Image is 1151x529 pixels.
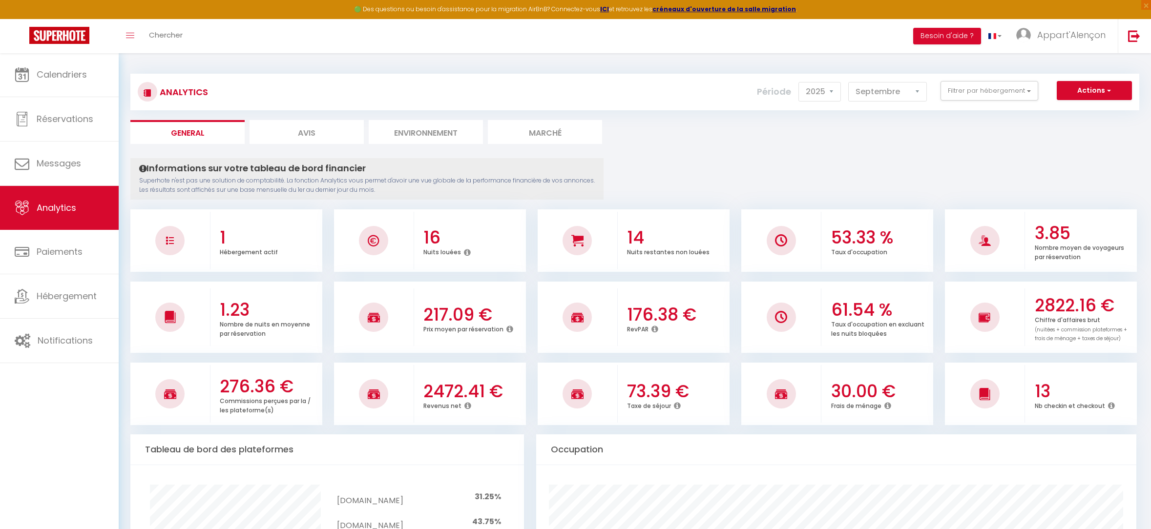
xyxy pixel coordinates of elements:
a: créneaux d'ouverture de la salle migration [652,5,796,13]
h3: 217.09 € [423,305,523,325]
span: 43.75% [472,516,501,527]
button: Filtrer par hébergement [941,81,1038,101]
img: Super Booking [29,27,89,44]
p: Nombre de nuits en moyenne par réservation [220,318,310,338]
a: Chercher [142,19,190,53]
span: Notifications [38,334,93,346]
h3: 1.23 [220,300,319,320]
h3: 53.33 % [831,227,931,248]
p: RevPAR [627,323,649,333]
a: ... Appart'Alençon [1009,19,1118,53]
span: Chercher [149,30,183,40]
h3: 2472.41 € [423,381,523,402]
p: Taxe de séjour [627,400,671,410]
h3: 16 [423,227,523,248]
span: Paiements [37,245,83,258]
div: Occupation [536,434,1136,465]
td: [DOMAIN_NAME] [337,485,403,509]
p: Nuits louées [423,246,461,256]
h3: 3.85 [1035,223,1134,244]
span: Appart'Alençon [1037,29,1106,41]
div: Tableau de bord des plateformes [130,434,524,465]
span: Réservations [37,113,93,125]
h3: 276.36 € [220,376,319,397]
p: Superhote n'est pas une solution de comptabilité. La fonction Analytics vous permet d'avoir une v... [139,176,595,195]
span: 31.25% [475,491,501,502]
h3: 61.54 % [831,300,931,320]
h3: 73.39 € [627,381,727,402]
span: Calendriers [37,68,87,81]
li: General [130,120,245,144]
p: Hébergement actif [220,246,278,256]
p: Frais de ménage [831,400,881,410]
button: Besoin d'aide ? [913,28,981,44]
p: Nuits restantes non louées [627,246,710,256]
h3: 1 [220,227,319,248]
p: Revenus net [423,400,461,410]
li: Marché [488,120,602,144]
li: Environnement [369,120,483,144]
p: Taux d'occupation en excluant les nuits bloquées [831,318,924,338]
p: Nb checkin et checkout [1035,400,1105,410]
h3: 2822.16 € [1035,295,1134,316]
button: Ouvrir le widget de chat LiveChat [8,4,37,33]
p: Taux d'occupation [831,246,887,256]
span: Messages [37,157,81,169]
img: logout [1128,30,1140,42]
a: ICI [600,5,609,13]
p: Nombre moyen de voyageurs par réservation [1035,242,1124,261]
p: Chiffre d'affaires brut [1035,314,1127,343]
h3: 176.38 € [627,305,727,325]
p: Commissions perçues par la / les plateforme(s) [220,395,311,414]
h3: Analytics [157,81,208,103]
h3: 30.00 € [831,381,931,402]
img: ... [1016,28,1031,42]
span: (nuitées + commission plateformes + frais de ménage + taxes de séjour) [1035,326,1127,343]
h3: 13 [1035,381,1134,402]
h3: 14 [627,227,727,248]
span: Analytics [37,202,76,214]
img: NO IMAGE [979,311,991,323]
p: Prix moyen par réservation [423,323,503,333]
h4: Informations sur votre tableau de bord financier [139,163,595,174]
span: Hébergement [37,290,97,302]
img: NO IMAGE [775,311,787,323]
label: Période [757,81,791,102]
button: Actions [1057,81,1132,101]
img: NO IMAGE [166,237,174,244]
li: Avis [250,120,364,144]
